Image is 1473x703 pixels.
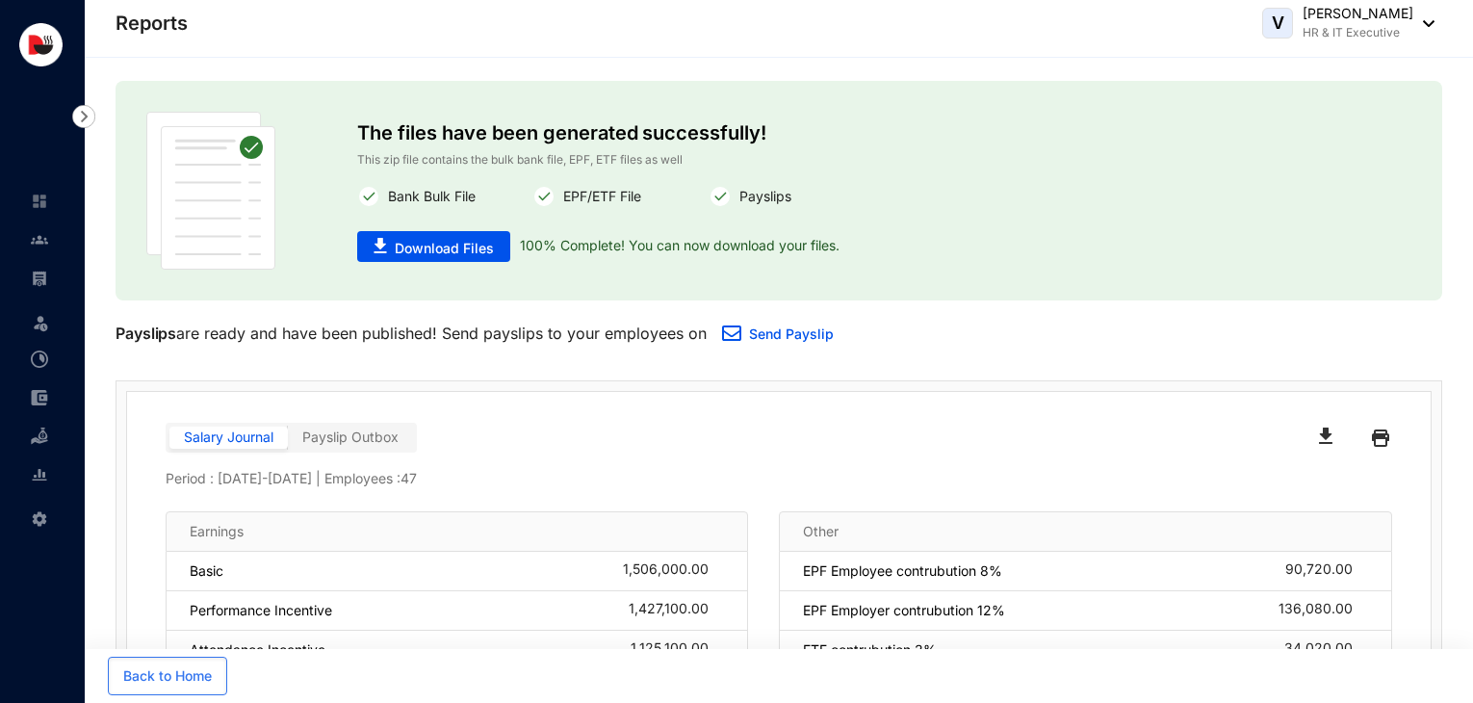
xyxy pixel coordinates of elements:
[116,10,188,37] p: Reports
[732,185,791,208] p: Payslips
[749,325,834,342] a: Send Payslip
[123,666,212,686] span: Back to Home
[1413,20,1434,27] img: dropdown-black.8e83cc76930a90b1a4fdb6d089b7bf3a.svg
[1284,640,1368,660] div: 34,020.00
[146,112,275,270] img: publish-paper.61dc310b45d86ac63453e08fbc6f32f2.svg
[380,185,476,208] p: Bank Bulk File
[556,185,641,208] p: EPF/ETF File
[15,182,62,221] li: Home
[190,522,244,541] p: Earnings
[803,561,1002,581] p: EPF Employee contrubution 8%
[1272,14,1284,32] span: V
[31,510,48,528] img: settings-unselected.1febfda315e6e19643a1.svg
[357,112,1201,150] p: The files have been generated successfully!
[631,640,724,660] div: 1,125,100.00
[357,150,1201,169] p: This zip file contains the bulk bank file, EPF, ETF files as well
[15,340,62,378] li: Time Attendance
[803,522,839,541] p: Other
[395,239,494,258] span: Download Files
[623,561,724,581] div: 1,506,000.00
[1285,561,1368,581] div: 90,720.00
[510,231,840,262] p: 100% Complete! You can now download your files.
[15,417,62,456] li: Loan
[31,466,48,483] img: report-unselected.e6a6b4230fc7da01f883.svg
[803,601,1005,620] p: EPF Employer contrubution 12%
[31,193,48,210] img: home-unselected.a29eae3204392db15eaf.svg
[116,322,176,345] p: Payslips
[15,456,62,494] li: Reports
[166,469,1392,488] p: Period : [DATE] - [DATE] | Employees : 47
[190,640,325,660] p: Attendance Incentive
[31,389,48,406] img: expense-unselected.2edcf0507c847f3e9e96.svg
[31,270,48,287] img: payroll-unselected.b590312f920e76f0c668.svg
[302,429,399,445] span: Payslip Outbox
[19,23,63,66] img: logo
[1319,428,1332,444] img: black-download.65125d1489207c3b344388237fee996b.svg
[629,601,724,620] div: 1,427,100.00
[190,601,332,620] p: Performance Incentive
[357,231,510,262] button: Download Files
[709,185,732,208] img: white-round-correct.82fe2cc7c780f4a5f5076f0407303cee.svg
[15,259,62,298] li: Payroll
[15,221,62,259] li: Contacts
[722,325,741,341] img: email.a35e10f87340586329067f518280dd4d.svg
[357,185,380,208] img: white-round-correct.82fe2cc7c780f4a5f5076f0407303cee.svg
[1303,4,1413,23] p: [PERSON_NAME]
[1303,23,1413,42] p: HR & IT Executive
[803,640,937,660] p: ETF contrubution 3%
[31,313,50,332] img: leave-unselected.2934df6273408c3f84d9.svg
[31,351,48,368] img: time-attendance-unselected.8aad090b53826881fffb.svg
[1279,601,1368,620] div: 136,080.00
[707,316,849,354] button: Send Payslip
[31,231,48,248] img: people-unselected.118708e94b43a90eceab.svg
[108,657,227,695] button: Back to Home
[1372,423,1389,454] img: black-printer.ae25802fba4fa849f9fa1ebd19a7ed0d.svg
[184,429,273,445] span: Salary Journal
[532,185,556,208] img: white-round-correct.82fe2cc7c780f4a5f5076f0407303cee.svg
[15,378,62,417] li: Expenses
[190,561,223,581] p: Basic
[31,428,48,445] img: loan-unselected.d74d20a04637f2d15ab5.svg
[116,322,707,345] p: are ready and have been published! Send payslips to your employees on
[72,105,95,128] img: nav-icon-right.af6afadce00d159da59955279c43614e.svg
